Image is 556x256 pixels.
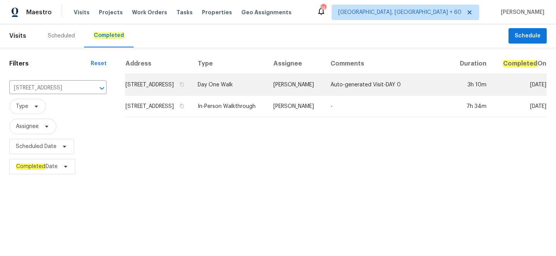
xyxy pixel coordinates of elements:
th: Address [125,54,192,74]
span: Maestro [26,8,52,16]
td: 7h 34m [451,96,493,117]
span: Visits [74,8,90,16]
td: 3h 10m [451,74,493,96]
em: Completed [93,32,124,39]
span: Geo Assignments [241,8,292,16]
th: Duration [451,54,493,74]
h1: Filters [9,60,91,67]
em: Completed [16,163,46,170]
span: Visits [9,27,26,44]
span: Properties [202,8,232,16]
button: Copy Address [178,103,185,109]
td: [DATE] [493,96,547,117]
span: Assignee [16,123,39,130]
td: [STREET_ADDRESS] [125,96,192,117]
td: [PERSON_NAME] [267,96,324,117]
span: Schedule [515,31,541,41]
div: Scheduled [48,32,75,40]
button: Copy Address [178,81,185,88]
input: Search for an address... [9,82,85,94]
td: In-Person Walkthrough [192,96,267,117]
span: Tasks [176,10,193,15]
span: Projects [99,8,123,16]
td: [PERSON_NAME] [267,74,324,96]
button: Schedule [509,28,547,44]
span: Type [16,103,28,110]
th: Assignee [267,54,324,74]
em: Completed [503,60,537,67]
div: 744 [320,5,326,12]
th: Comments [324,54,451,74]
td: Day One Walk [192,74,267,96]
span: Scheduled Date [16,143,56,150]
button: Open [97,83,107,94]
span: Work Orders [132,8,167,16]
td: [STREET_ADDRESS] [125,74,192,96]
span: [PERSON_NAME] [498,8,544,16]
span: [GEOGRAPHIC_DATA], [GEOGRAPHIC_DATA] + 60 [338,8,461,16]
th: On [493,54,547,74]
div: Reset [91,60,107,67]
td: - [324,96,451,117]
th: Type [192,54,267,74]
td: Auto-generated Visit-DAY 0 [324,74,451,96]
span: Date [16,163,58,170]
td: [DATE] [493,74,547,96]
